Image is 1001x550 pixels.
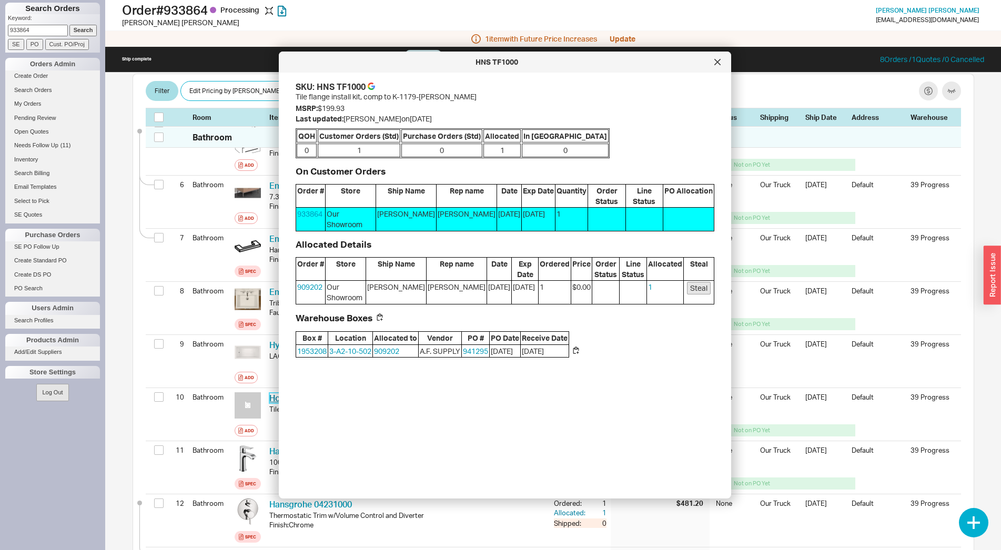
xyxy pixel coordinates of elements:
[437,208,497,230] span: [PERSON_NAME]
[189,85,281,98] span: Edit Pricing by [PERSON_NAME]
[427,281,487,303] span: [PERSON_NAME]
[805,339,845,356] div: [DATE]
[235,286,261,312] img: 255510
[296,81,315,93] span: SKU:
[296,114,343,123] span: Last updated:
[539,281,571,303] span: 1
[512,258,538,280] span: Exp Date
[760,445,799,462] div: Our Truck
[419,345,461,358] span: A.F. SUPPLY
[235,233,261,259] img: handle_fuyezn
[497,208,521,230] span: [DATE]
[852,286,904,303] div: Default
[171,494,184,512] div: 12
[318,129,400,143] span: Customer Orders (Std)
[5,70,100,82] a: Create Order
[5,347,100,358] a: Add/Edit Suppliers
[521,345,569,358] span: [DATE]
[716,445,754,462] div: None
[296,92,477,101] span: Tile flange install kit, comp to K-1179-[PERSON_NAME]
[610,35,635,43] button: Update
[554,508,588,517] div: Allocated:
[577,50,616,69] a: Rooms
[269,298,545,308] div: Tribeca Ceramic Sinktop
[554,518,588,528] div: Shipped:
[296,240,714,249] h3: Allocated Details
[462,332,489,344] span: PO #
[269,511,545,520] div: Thermostatic Trim w/Volume Control and Diverter
[297,129,317,143] span: QOH
[437,185,497,207] span: Rep name
[5,126,100,137] a: Open Quotes
[155,85,169,98] span: Filter
[296,167,714,176] h3: On Customer Orders
[269,457,545,467] div: 100 Single Hole Faucet
[318,144,400,157] span: 1
[571,258,592,280] span: Price
[5,168,100,179] a: Search Billing
[329,347,371,355] a: 3-A2-10-502
[5,229,100,241] div: Purchase Orders
[805,286,845,303] div: [DATE]
[269,404,545,414] div: Tile flange install kit, comp to K-1179-[PERSON_NAME]
[296,258,325,280] span: Order #
[734,480,781,487] div: Not on PO Yet
[760,180,799,197] div: Our Truck
[269,287,336,297] a: Empire T2522W1
[235,180,261,206] img: Largo36-Oak-angle-1883x1960-e1554393639582_bk4ub2
[571,281,592,303] span: $0.00
[297,209,322,218] a: 933864
[588,518,606,528] div: 0
[911,286,953,296] div: 39 Progress
[522,144,609,157] span: 0
[171,388,184,406] div: 10
[539,258,571,280] span: Ordered
[297,144,317,157] span: 0
[326,281,366,303] span: Our Showroom
[485,35,597,43] span: 1 item with Future Price Increases
[734,161,781,169] div: Not on PO Yet
[296,104,318,113] span: MSRP:
[443,50,474,69] a: CRM
[376,185,436,207] span: Ship Name
[497,185,521,207] span: Date
[490,345,520,358] span: [DATE]
[45,39,89,50] input: Cust. PO/Proj
[5,154,100,165] a: Inventory
[14,115,56,121] span: Pending Review
[760,339,799,356] div: Our Truck
[269,393,356,403] a: Home & Stone TF1000
[235,372,258,383] button: Add
[5,196,100,207] a: Select to Pick
[193,229,230,247] div: Bathroom
[805,180,845,197] div: [DATE]
[146,82,178,101] button: Filter
[734,214,781,222] div: Not on PO Yet
[760,498,799,515] div: Our Truck
[876,7,979,14] a: [PERSON_NAME] [PERSON_NAME]
[876,16,979,24] div: [EMAIL_ADDRESS][DOMAIN_NAME]
[555,185,588,207] span: Quantity
[760,113,799,123] div: Shipping
[512,281,538,303] span: [DATE]
[193,494,230,512] div: Bathroom
[805,233,845,250] div: [DATE]
[5,181,100,192] a: Email Templates
[658,50,701,69] a: Fulcrum
[269,180,314,191] a: Empire FP1
[269,340,420,350] a: Hydro Systems LAC6030ATO-LWO-WH
[805,113,845,123] div: Ship Date
[297,282,322,291] a: 909202
[269,245,545,254] div: Handle
[235,392,261,419] img: no_photo
[626,185,663,207] span: Line Status
[122,17,503,28] div: [PERSON_NAME] [PERSON_NAME]
[269,308,545,317] div: Faucet Holes : Single Faucet Hole
[245,480,256,488] div: Spec
[318,104,345,113] span: $199.93
[716,180,754,197] div: None
[269,351,545,361] div: LACEY 60 x30 x17 white / with linear overflow and drain white / Brass Tail Piece
[377,209,435,219] div: [PERSON_NAME]
[760,286,799,303] div: Our Truck
[235,319,261,330] a: Spec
